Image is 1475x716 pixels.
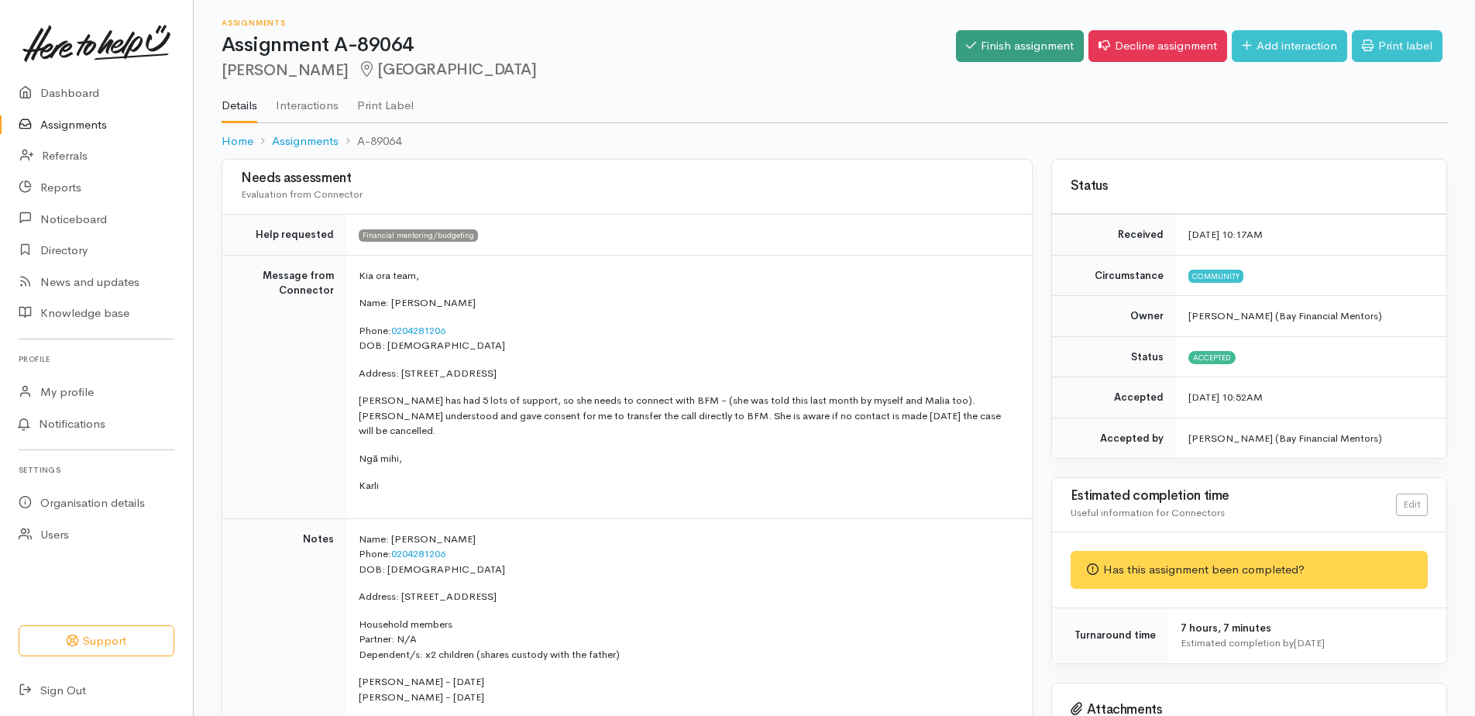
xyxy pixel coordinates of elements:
[359,393,1013,439] p: [PERSON_NAME] has had 5 lots of support, so she needs to connect with BFM - (she was told this la...
[357,78,414,122] a: Print Label
[19,460,174,480] h6: Settings
[1052,336,1176,377] td: Status
[1052,296,1176,337] td: Owner
[956,30,1084,62] a: Finish assignment
[1052,418,1176,458] td: Accepted by
[222,255,346,518] td: Message from Connector
[1188,228,1263,241] time: [DATE] 10:17AM
[1294,636,1325,649] time: [DATE]
[1232,30,1347,62] a: Add interaction
[358,60,537,79] span: [GEOGRAPHIC_DATA]
[339,133,401,150] li: A-89064
[222,19,956,27] h6: Assignments
[359,478,1013,494] p: Karli
[1052,255,1176,296] td: Circumstance
[1188,391,1263,404] time: [DATE] 10:52AM
[1181,635,1428,651] div: Estimated completion by
[359,268,1013,284] p: Kia ora team,
[19,349,174,370] h6: Profile
[359,366,1013,381] p: Address: [STREET_ADDRESS]
[222,61,956,79] h2: [PERSON_NAME]
[359,323,1013,353] p: Phone: DOB: [DEMOGRAPHIC_DATA]
[359,532,1013,577] p: Name: [PERSON_NAME] Phone: DOB: [DEMOGRAPHIC_DATA]
[222,78,257,123] a: Details
[272,133,339,150] a: Assignments
[1188,309,1382,322] span: [PERSON_NAME] (Bay Financial Mentors)
[1176,418,1446,458] td: [PERSON_NAME] (Bay Financial Mentors)
[359,589,1013,604] p: Address: [STREET_ADDRESS]
[1071,489,1396,504] h3: Estimated completion time
[241,188,363,201] span: Evaluation from Connector
[1052,377,1176,418] td: Accepted
[1071,506,1225,519] span: Useful information for Connectors
[391,547,445,560] a: 0204281206
[1188,270,1243,282] span: Community
[359,451,1013,466] p: Ngā mihi,
[19,625,174,657] button: Support
[359,229,478,242] span: Financial mentoring/budgeting
[359,674,1013,704] p: [PERSON_NAME] - [DATE] [PERSON_NAME] - [DATE]
[1396,494,1428,516] a: Edit
[1352,30,1442,62] a: Print label
[1088,30,1227,62] a: Decline assignment
[241,171,1013,186] h3: Needs assessment
[1052,608,1168,663] td: Turnaround time
[276,78,339,122] a: Interactions
[1181,621,1271,635] span: 7 hours, 7 minutes
[222,123,1447,160] nav: breadcrumb
[222,133,253,150] a: Home
[391,324,445,337] a: 0204281206
[1052,215,1176,256] td: Received
[1188,351,1236,363] span: Accepted
[222,215,346,256] td: Help requested
[222,34,956,57] h1: Assignment A-89064
[359,617,1013,663] p: Household members Partner: N/A Dependent/s: x2 children (shares custody with the father)
[1071,551,1428,589] div: Has this assignment been completed?
[359,295,1013,311] p: Name: [PERSON_NAME]
[1071,179,1428,194] h3: Status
